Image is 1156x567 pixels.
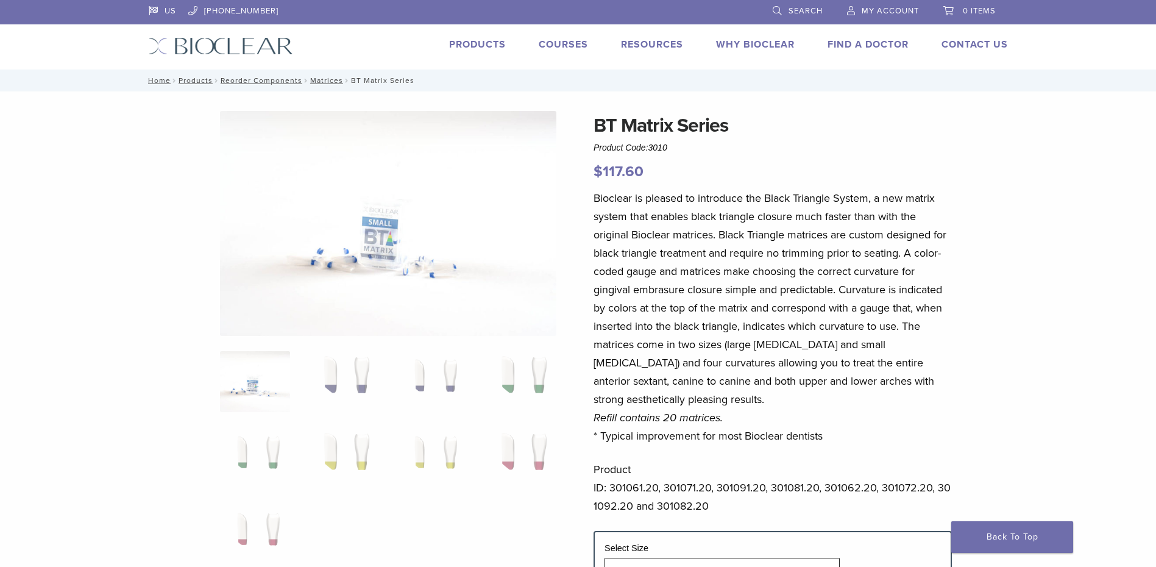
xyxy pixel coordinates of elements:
[213,77,221,84] span: /
[220,428,290,489] img: BT Matrix Series - Image 5
[594,163,603,180] span: $
[594,189,952,445] p: Bioclear is pleased to introduce the Black Triangle System, a new matrix system that enables blac...
[397,351,467,412] img: BT Matrix Series - Image 3
[220,111,556,336] img: Anterior Black Triangle Series Matrices
[343,77,351,84] span: /
[594,111,952,140] h1: BT Matrix Series
[149,37,293,55] img: Bioclear
[594,460,952,515] p: Product ID: 301061.20, 301071.20, 301091.20, 301081.20, 301062.20, 301072.20, 301092.20 and 30108...
[220,505,290,566] img: BT Matrix Series - Image 9
[221,76,302,85] a: Reorder Components
[862,6,919,16] span: My Account
[140,70,1017,91] nav: BT Matrix Series
[951,521,1073,553] a: Back To Top
[179,76,213,85] a: Products
[621,38,683,51] a: Resources
[941,38,1008,51] a: Contact Us
[648,143,667,152] span: 3010
[302,77,310,84] span: /
[594,143,667,152] span: Product Code:
[220,351,290,412] img: Anterior-Black-Triangle-Series-Matrices-324x324.jpg
[716,38,795,51] a: Why Bioclear
[594,163,644,180] bdi: 117.60
[594,411,723,424] em: Refill contains 20 matrices.
[397,428,467,489] img: BT Matrix Series - Image 7
[144,76,171,85] a: Home
[486,428,556,489] img: BT Matrix Series - Image 8
[171,77,179,84] span: /
[449,38,506,51] a: Products
[539,38,588,51] a: Courses
[789,6,823,16] span: Search
[310,76,343,85] a: Matrices
[963,6,996,16] span: 0 items
[828,38,909,51] a: Find A Doctor
[486,351,556,412] img: BT Matrix Series - Image 4
[308,428,378,489] img: BT Matrix Series - Image 6
[605,543,648,553] label: Select Size
[308,351,378,412] img: BT Matrix Series - Image 2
